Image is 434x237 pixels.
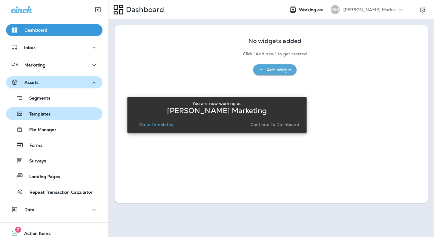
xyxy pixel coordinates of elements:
p: Assets [24,80,39,85]
button: Inbox [6,42,102,54]
button: Dashboard [6,24,102,36]
span: 2 [15,227,21,233]
button: Templates [6,107,102,120]
button: Settings [417,4,428,15]
p: Dashboard [24,28,47,32]
span: Working as: [299,7,325,12]
p: Forms [24,143,42,149]
button: Marketing [6,59,102,71]
button: Go to Templates [137,120,175,129]
p: [PERSON_NAME] Marketing [343,7,398,12]
p: File Manager [23,127,56,133]
button: Repeat Transaction Calculator [6,186,102,198]
p: You are now working as [192,101,241,106]
button: Assets [6,76,102,88]
p: Templates [23,112,51,117]
button: Continue to Dashboard [248,120,302,129]
button: Forms [6,139,102,151]
p: Landing Pages [23,174,60,180]
button: Surveys [6,154,102,167]
p: Repeat Transaction Calculator [24,190,93,195]
p: Surveys [23,159,46,164]
button: File Manager [6,123,102,136]
p: Dashboard [124,5,164,14]
p: Inbox [24,45,36,50]
button: Collapse Sidebar [90,4,106,16]
p: Continue to Dashboard [250,122,300,127]
p: Go to Templates [139,122,173,127]
p: Segments [23,96,50,102]
button: Data [6,204,102,216]
p: Marketing [24,63,46,67]
p: Data [24,207,35,212]
button: Landing Pages [6,170,102,183]
p: [PERSON_NAME] Marketing [167,108,267,113]
div: MM [331,5,340,14]
button: Segments [6,91,102,104]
